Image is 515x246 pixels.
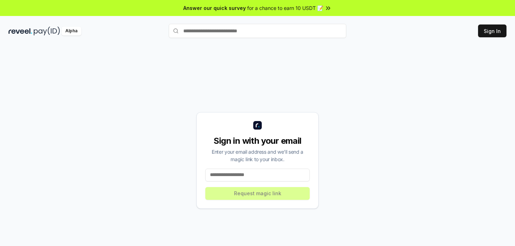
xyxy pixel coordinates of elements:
button: Sign In [478,24,506,37]
div: Alpha [61,27,81,35]
span: for a chance to earn 10 USDT 📝 [247,4,323,12]
img: logo_small [253,121,262,130]
div: Enter your email address and we’ll send a magic link to your inbox. [205,148,310,163]
img: reveel_dark [9,27,32,35]
span: Answer our quick survey [183,4,246,12]
div: Sign in with your email [205,135,310,147]
img: pay_id [34,27,60,35]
